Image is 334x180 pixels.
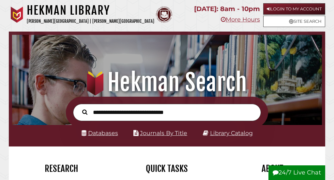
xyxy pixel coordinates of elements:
h2: Quick Tasks [119,163,215,174]
img: Calvin Theological Seminary [156,7,172,23]
button: Search [79,108,91,116]
h1: Hekman Search [17,68,317,97]
p: [PERSON_NAME][GEOGRAPHIC_DATA] | [PERSON_NAME][GEOGRAPHIC_DATA] [27,18,154,25]
img: Calvin University [9,7,25,23]
a: More Hours [221,16,260,23]
a: Journals By Title [140,130,187,136]
h2: About [225,163,320,174]
a: Site Search [263,16,325,27]
p: [DATE]: 8am - 10pm [194,3,260,15]
h1: Hekman Library [27,3,154,18]
i: Search [82,109,87,115]
a: Library Catalog [210,130,253,136]
h2: Research [14,163,109,174]
a: Login to My Account [263,3,325,15]
a: Databases [82,130,118,136]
